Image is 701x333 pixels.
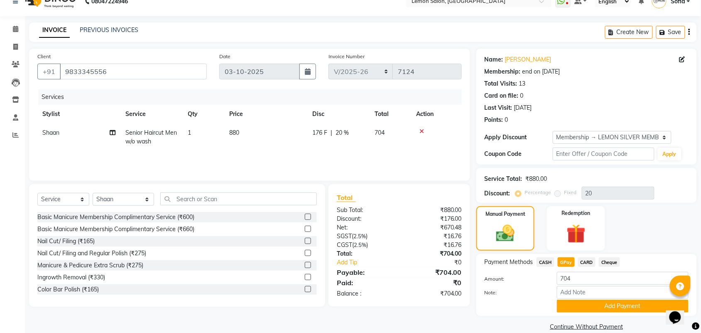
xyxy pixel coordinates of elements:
span: CARD [578,257,596,267]
label: Invoice Number [328,53,365,60]
input: Enter Offer / Coupon Code [553,148,654,160]
div: ₹670.48 [399,223,468,232]
div: Name: [485,55,503,64]
div: Card on file: [485,91,519,100]
div: Net: [331,223,400,232]
label: Fixed [564,189,577,196]
div: 0 [505,116,508,124]
div: Basic Manicure Membership Complimentary Service (₹600) [37,213,194,222]
div: ₹0 [399,278,468,288]
div: 0 [520,91,524,100]
button: Add Payment [557,300,689,313]
div: Discount: [485,189,510,198]
div: Services [38,89,468,105]
div: Ingrowth Removal (₹330) [37,273,105,282]
span: CGST [337,241,352,249]
label: Date [219,53,230,60]
th: Total [370,105,411,123]
button: Apply [658,148,681,160]
span: Total [337,193,356,202]
a: INVOICE [39,23,70,38]
span: 20 % [336,128,349,137]
div: Nail Cut/ Filing (₹165) [37,237,95,246]
th: Disc [307,105,370,123]
input: Search or Scan [160,192,317,205]
div: Color Bar Polish (₹165) [37,285,99,294]
a: PREVIOUS INVOICES [80,26,138,34]
div: Payable: [331,267,400,277]
span: 880 [229,129,239,136]
label: Amount: [478,275,551,283]
div: Basic Manicure Membership Complimentary Service (₹660) [37,225,194,234]
label: Client [37,53,51,60]
div: ₹176.00 [399,215,468,223]
span: Senior Haircut Men w/o wash [125,129,177,145]
div: ₹880.00 [526,175,547,183]
label: Percentage [525,189,551,196]
a: Add Tip [331,258,411,267]
div: ( ) [331,232,400,241]
span: 2.5% [354,242,366,248]
a: [PERSON_NAME] [505,55,551,64]
div: Apply Discount [485,133,553,142]
div: ₹704.00 [399,289,468,298]
div: Coupon Code [485,150,553,158]
label: Note: [478,289,551,296]
span: Cheque [599,257,620,267]
span: 2.5% [353,233,366,239]
th: Price [224,105,307,123]
div: ( ) [331,241,400,249]
div: Balance : [331,289,400,298]
iframe: chat widget [666,300,693,325]
div: Sub Total: [331,206,400,215]
div: Total Visits: [485,79,517,88]
div: Membership: [485,67,521,76]
button: Save [656,26,685,39]
div: Discount: [331,215,400,223]
span: 704 [375,129,385,136]
span: CASH [537,257,554,267]
span: Payment Methods [485,258,533,266]
th: Action [411,105,462,123]
label: Manual Payment [485,210,525,218]
th: Service [120,105,183,123]
div: end on [DATE] [522,67,560,76]
button: Create New [605,26,653,39]
div: ₹16.76 [399,232,468,241]
th: Qty [183,105,224,123]
span: 176 F [312,128,327,137]
span: 1 [188,129,191,136]
input: Search by Name/Mobile/Email/Code [60,64,207,79]
a: Continue Without Payment [478,323,695,331]
input: Amount [557,272,689,285]
img: _cash.svg [490,223,520,244]
th: Stylist [37,105,120,123]
div: ₹704.00 [399,249,468,258]
div: ₹880.00 [399,206,468,215]
div: 13 [519,79,526,88]
div: Nail Cut/ Filing and Regular Polish (₹275) [37,249,146,258]
div: [DATE] [514,104,532,112]
div: Total: [331,249,400,258]
span: GPay [558,257,575,267]
div: ₹0 [411,258,468,267]
span: SGST [337,232,352,240]
div: Manicure & Pedicure Extra Scrub (₹275) [37,261,143,270]
div: Last Visit: [485,104,512,112]
label: Redemption [562,210,591,217]
div: Service Total: [485,175,522,183]
div: ₹704.00 [399,267,468,277]
button: +91 [37,64,61,79]
div: ₹16.76 [399,241,468,249]
img: _gift.svg [561,222,592,246]
span: | [331,128,332,137]
span: Shaan [42,129,59,136]
div: Points: [485,116,503,124]
div: Paid: [331,278,400,288]
input: Add Note [557,286,689,299]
